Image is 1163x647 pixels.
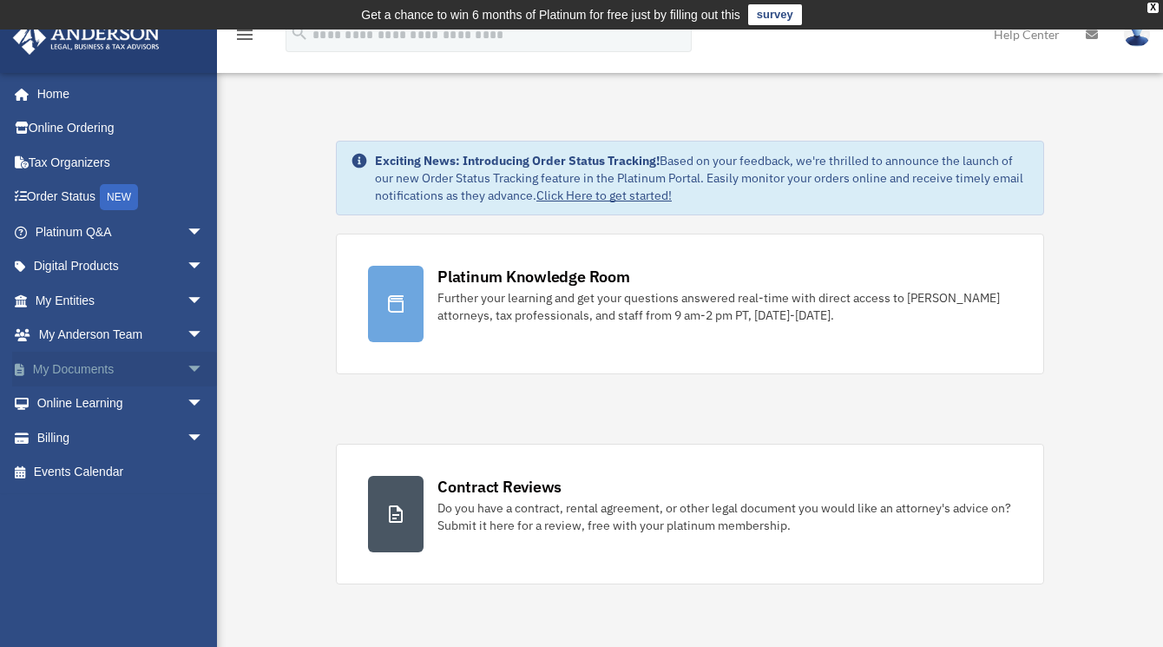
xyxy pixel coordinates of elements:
div: Platinum Knowledge Room [437,266,630,287]
a: Click Here to get started! [536,188,672,203]
a: My Documentsarrow_drop_down [12,352,230,386]
div: Do you have a contract, rental agreement, or other legal document you would like an attorney's ad... [437,499,1012,534]
div: Contract Reviews [437,476,562,498]
div: Based on your feedback, we're thrilled to announce the launch of our new Order Status Tracking fe... [375,152,1029,204]
span: arrow_drop_down [187,249,221,285]
i: search [290,23,309,43]
a: Digital Productsarrow_drop_down [12,249,230,284]
span: arrow_drop_down [187,420,221,456]
a: My Entitiesarrow_drop_down [12,283,230,318]
a: My Anderson Teamarrow_drop_down [12,318,230,353]
span: arrow_drop_down [187,318,221,353]
a: Contract Reviews Do you have a contract, rental agreement, or other legal document you would like... [336,444,1044,584]
span: arrow_drop_down [187,386,221,422]
a: Tax Organizers [12,145,230,180]
div: Further your learning and get your questions answered real-time with direct access to [PERSON_NAM... [437,289,1012,324]
a: Platinum Knowledge Room Further your learning and get your questions answered real-time with dire... [336,234,1044,374]
a: Online Learningarrow_drop_down [12,386,230,421]
img: User Pic [1124,22,1150,47]
img: Anderson Advisors Platinum Portal [8,21,165,55]
a: Billingarrow_drop_down [12,420,230,455]
a: Events Calendar [12,455,230,490]
span: arrow_drop_down [187,352,221,387]
a: menu [234,30,255,45]
span: arrow_drop_down [187,215,221,250]
span: arrow_drop_down [187,283,221,319]
a: Home [12,76,221,111]
a: Order StatusNEW [12,180,230,215]
div: NEW [100,184,138,210]
a: Platinum Q&Aarrow_drop_down [12,215,230,249]
a: survey [748,4,802,25]
i: menu [234,24,255,45]
strong: Exciting News: Introducing Order Status Tracking! [375,153,660,168]
div: close [1147,3,1159,13]
div: Get a chance to win 6 months of Platinum for free just by filling out this [361,4,740,25]
a: Online Ordering [12,111,230,146]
